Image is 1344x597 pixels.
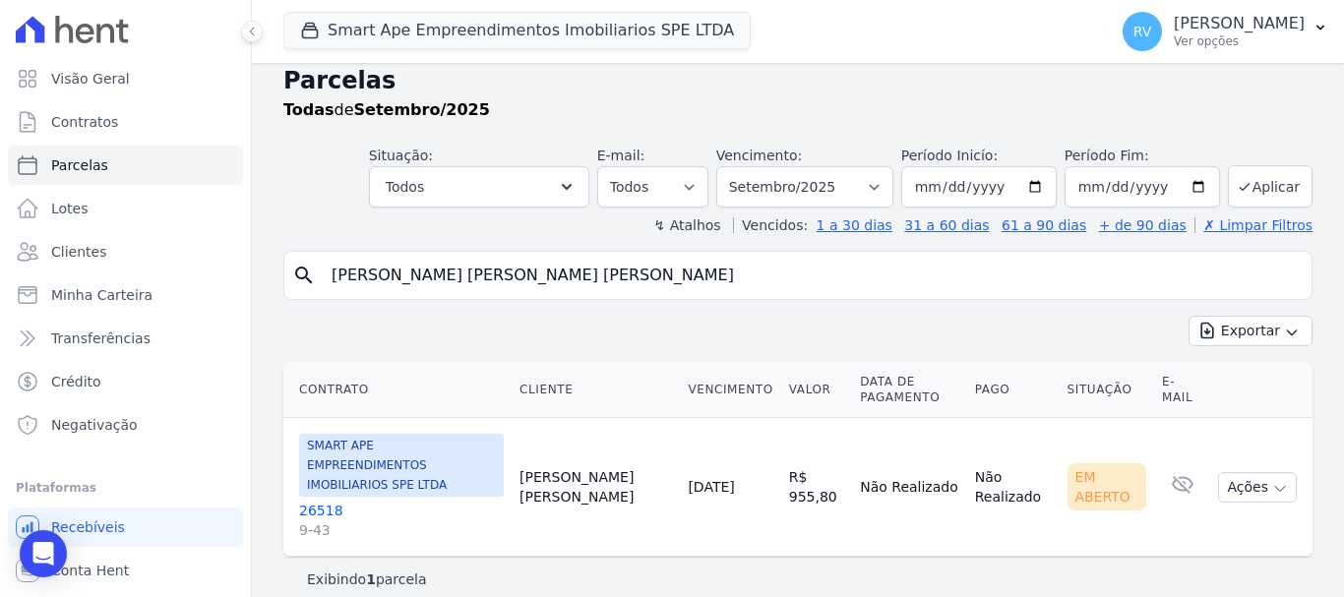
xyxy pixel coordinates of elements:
label: ↯ Atalhos [653,217,720,233]
a: Crédito [8,362,243,401]
a: Minha Carteira [8,275,243,315]
strong: Setembro/2025 [354,100,490,119]
a: Clientes [8,232,243,271]
span: Negativação [51,415,138,435]
span: Transferências [51,328,151,348]
label: Vencidos: [733,217,808,233]
p: [PERSON_NAME] [1174,14,1305,33]
span: Recebíveis [51,517,125,537]
a: Negativação [8,405,243,445]
th: Vencimento [680,362,780,418]
span: Conta Hent [51,561,129,580]
a: Contratos [8,102,243,142]
a: 1 a 30 dias [817,217,892,233]
th: Cliente [512,362,680,418]
a: Parcelas [8,146,243,185]
span: Lotes [51,199,89,218]
p: de [283,98,490,122]
b: 1 [366,571,376,587]
a: Recebíveis [8,507,243,547]
td: Não Realizado [852,418,967,557]
a: Visão Geral [8,59,243,98]
th: Data de Pagamento [852,362,967,418]
h2: Parcelas [283,63,1313,98]
div: Open Intercom Messenger [20,530,67,577]
span: Visão Geral [51,69,130,89]
span: Minha Carteira [51,285,153,305]
button: Aplicar [1228,165,1313,208]
a: ✗ Limpar Filtros [1194,217,1313,233]
button: RV [PERSON_NAME] Ver opções [1107,4,1344,59]
span: Contratos [51,112,118,132]
a: Lotes [8,189,243,228]
th: Valor [781,362,852,418]
span: Crédito [51,372,101,391]
p: Exibindo parcela [307,569,427,589]
span: Clientes [51,242,106,262]
div: Plataformas [16,476,235,500]
button: Smart Ape Empreendimentos Imobiliarios SPE LTDA [283,12,751,49]
label: Período Fim: [1065,146,1220,166]
a: 265189-43 [299,501,504,540]
span: RV [1133,25,1152,38]
label: Situação: [369,148,433,163]
a: 31 a 60 dias [904,217,989,233]
a: + de 90 dias [1099,217,1187,233]
td: [PERSON_NAME] [PERSON_NAME] [512,418,680,557]
th: Pago [967,362,1060,418]
label: Vencimento: [716,148,802,163]
span: 9-43 [299,520,504,540]
button: Exportar [1189,316,1313,346]
th: Contrato [283,362,512,418]
button: Todos [369,166,589,208]
input: Buscar por nome do lote ou do cliente [320,256,1304,295]
a: [DATE] [688,479,734,495]
p: Ver opções [1174,33,1305,49]
label: E-mail: [597,148,645,163]
a: Conta Hent [8,551,243,590]
a: Transferências [8,319,243,358]
span: Parcelas [51,155,108,175]
td: Não Realizado [967,418,1060,557]
th: Situação [1060,362,1155,418]
strong: Todas [283,100,335,119]
span: Todos [386,175,424,199]
span: SMART APE EMPREENDIMENTOS IMOBILIARIOS SPE LTDA [299,434,504,497]
td: R$ 955,80 [781,418,852,557]
i: search [292,264,316,287]
div: Em Aberto [1068,463,1147,510]
label: Período Inicío: [901,148,998,163]
a: 61 a 90 dias [1002,217,1086,233]
th: E-mail [1154,362,1210,418]
button: Ações [1218,472,1297,503]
